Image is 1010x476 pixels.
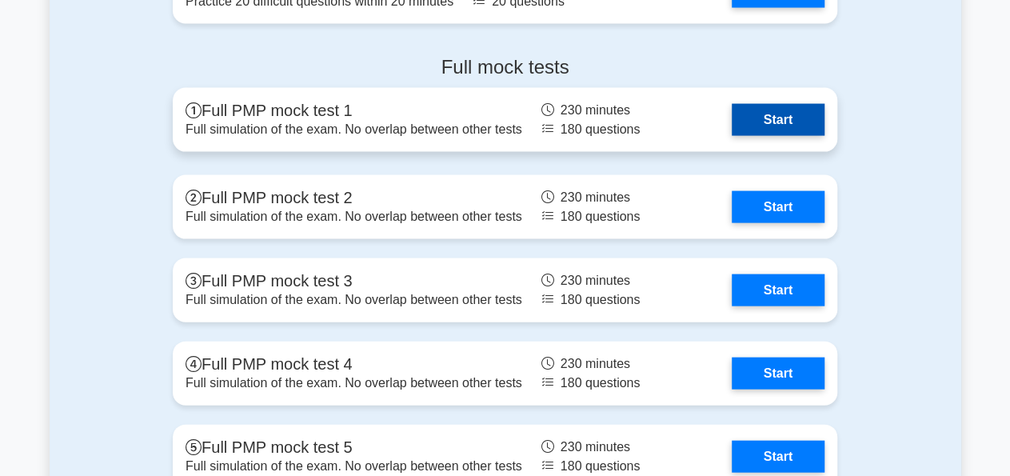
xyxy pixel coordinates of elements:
a: Start [732,440,824,472]
a: Start [732,274,824,306]
h4: Full mock tests [173,55,837,78]
a: Start [732,103,824,135]
a: Start [732,190,824,222]
a: Start [732,357,824,389]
